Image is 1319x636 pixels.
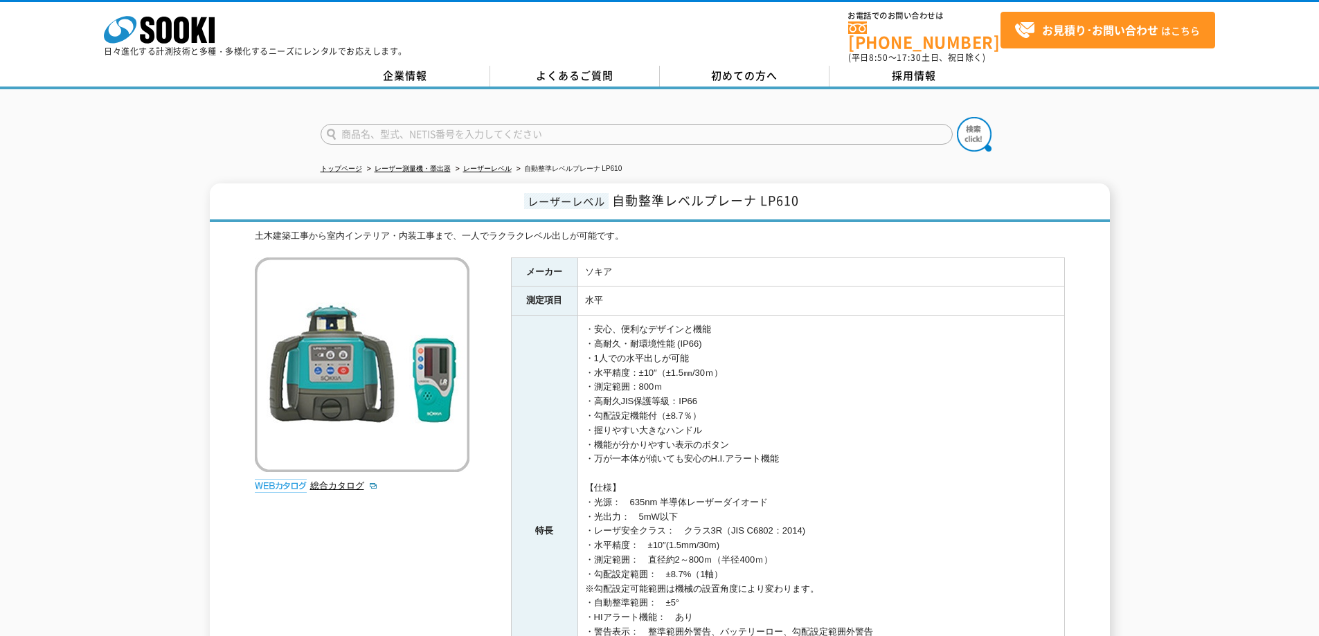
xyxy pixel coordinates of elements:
[612,191,799,210] span: 自動整準レベルプレーナ LP610
[869,51,888,64] span: 8:50
[514,162,622,176] li: 自動整準レベルプレーナ LP610
[957,117,992,152] img: btn_search.png
[310,480,378,491] a: 総合カタログ
[524,193,609,209] span: レーザーレベル
[1001,12,1215,48] a: お見積り･お問い合わせはこちら
[255,229,1065,244] div: 土木建築工事から室内インテリア・内装工事まで、一人でラクラクレベル出しが可能です。
[711,68,778,83] span: 初めての方へ
[577,257,1064,287] td: ソキア
[255,479,307,493] img: webカタログ
[897,51,922,64] span: 17:30
[1042,21,1158,38] strong: お見積り･お問い合わせ
[375,165,451,172] a: レーザー測量機・墨出器
[660,66,829,87] a: 初めての方へ
[829,66,999,87] a: 採用情報
[463,165,512,172] a: レーザーレベル
[104,47,407,55] p: 日々進化する計測技術と多種・多様化するニーズにレンタルでお応えします。
[321,66,490,87] a: 企業情報
[511,257,577,287] th: メーカー
[848,21,1001,50] a: [PHONE_NUMBER]
[577,287,1064,316] td: 水平
[321,124,953,145] input: 商品名、型式、NETIS番号を入力してください
[511,287,577,316] th: 測定項目
[321,165,362,172] a: トップページ
[490,66,660,87] a: よくあるご質問
[848,51,985,64] span: (平日 ～ 土日、祝日除く)
[848,12,1001,20] span: お電話でのお問い合わせは
[1014,20,1200,41] span: はこちら
[255,257,469,472] img: 自動整準レベルプレーナ LP610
